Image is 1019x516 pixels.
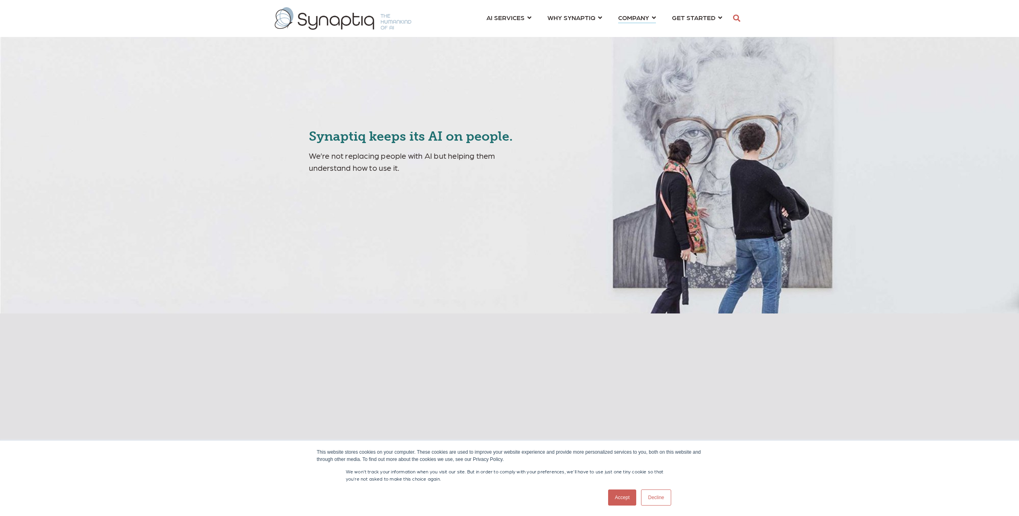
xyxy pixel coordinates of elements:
a: GET STARTED [672,10,722,25]
a: Decline [641,489,671,506]
a: AI SERVICES [486,10,531,25]
span: Synaptiq keeps its AI on people. [309,129,513,144]
p: We’re not replacing people with AI but helping them understand how to use it. [309,149,539,174]
nav: menu [478,4,730,33]
a: Accept [608,489,637,506]
span: WHY SYNAPTIQ [547,12,595,23]
div: This website stores cookies on your computer. These cookies are used to improve your website expe... [317,448,702,463]
span: GET STARTED [672,12,715,23]
a: COMPANY [618,10,656,25]
a: WHY SYNAPTIQ [547,10,602,25]
span: AI SERVICES [486,12,525,23]
p: We won't track your information when you visit our site. But in order to comply with your prefere... [346,468,674,482]
span: COMPANY [618,12,649,23]
img: synaptiq logo-1 [275,7,411,30]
